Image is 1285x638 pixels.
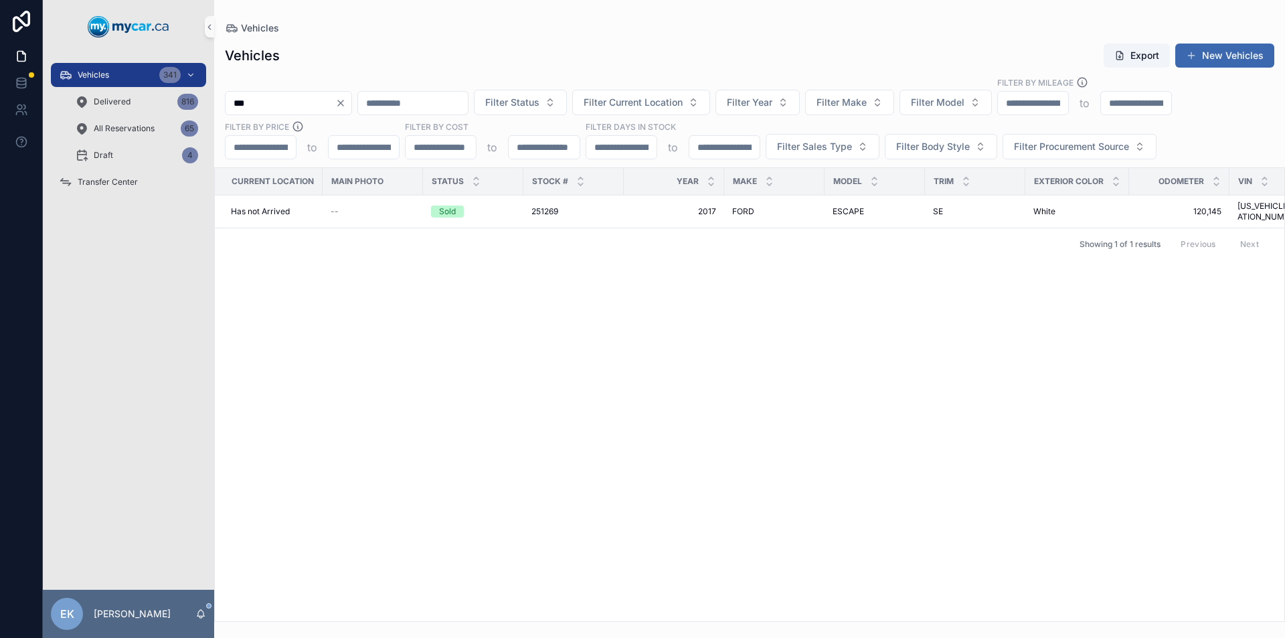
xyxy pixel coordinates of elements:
span: FORD [732,206,754,217]
a: Vehicles [225,21,279,35]
span: All Reservations [94,123,155,134]
img: App logo [88,16,169,37]
span: Filter Current Location [584,96,683,109]
button: Clear [335,98,351,108]
span: 251269 [531,206,558,217]
span: Current Location [232,176,314,187]
div: 816 [177,94,198,110]
a: Transfer Center [51,170,206,194]
button: Select Button [474,90,567,115]
button: Select Button [805,90,894,115]
span: Filter Make [817,96,867,109]
span: Vehicles [241,21,279,35]
span: SE [933,206,943,217]
span: ESCAPE [833,206,864,217]
span: Filter Year [727,96,772,109]
label: Filter By Mileage [997,76,1074,88]
button: Select Button [572,90,710,115]
span: Stock # [532,176,568,187]
div: Sold [439,206,456,218]
span: Filter Sales Type [777,140,852,153]
span: Transfer Center [78,177,138,187]
a: ESCAPE [833,206,917,217]
a: Has not Arrived [231,206,315,217]
a: White [1033,206,1121,217]
span: Filter Status [485,96,539,109]
div: 341 [159,67,181,83]
a: Vehicles341 [51,63,206,87]
span: Model [833,176,862,187]
a: Delivered816 [67,90,206,114]
p: to [487,139,497,155]
div: scrollable content [43,54,214,212]
span: Vehicles [78,70,109,80]
span: Exterior Color [1034,176,1104,187]
span: Main Photo [331,176,383,187]
button: New Vehicles [1175,44,1274,68]
p: to [307,139,317,155]
label: FILTER BY PRICE [225,121,289,133]
a: All Reservations65 [67,116,206,141]
button: Select Button [715,90,800,115]
label: FILTER BY COST [405,121,468,133]
span: VIN [1238,176,1252,187]
span: Delivered [94,96,131,107]
a: -- [331,206,415,217]
button: Select Button [899,90,992,115]
p: to [668,139,678,155]
a: Draft4 [67,143,206,167]
a: 251269 [531,206,616,217]
span: -- [331,206,339,217]
div: 65 [181,121,198,137]
span: Draft [94,150,113,161]
span: Make [733,176,757,187]
button: Export [1104,44,1170,68]
span: Filter Body Style [896,140,970,153]
span: Showing 1 of 1 results [1080,239,1161,250]
button: Select Button [885,134,997,159]
span: EK [60,606,74,622]
a: SE [933,206,1017,217]
span: Trim [934,176,954,187]
span: Year [677,176,699,187]
a: 2017 [632,206,716,217]
p: to [1080,95,1090,111]
a: Sold [431,206,515,218]
label: Filter Days In Stock [586,121,676,133]
h1: Vehicles [225,46,280,65]
button: Select Button [766,134,879,159]
a: FORD [732,206,817,217]
span: Has not Arrived [231,206,290,217]
span: Filter Procurement Source [1014,140,1129,153]
span: White [1033,206,1055,217]
span: Filter Model [911,96,964,109]
span: Odometer [1159,176,1204,187]
button: Select Button [1003,134,1156,159]
p: [PERSON_NAME] [94,607,171,621]
div: 4 [182,147,198,163]
a: 120,145 [1137,206,1221,217]
span: Status [432,176,464,187]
